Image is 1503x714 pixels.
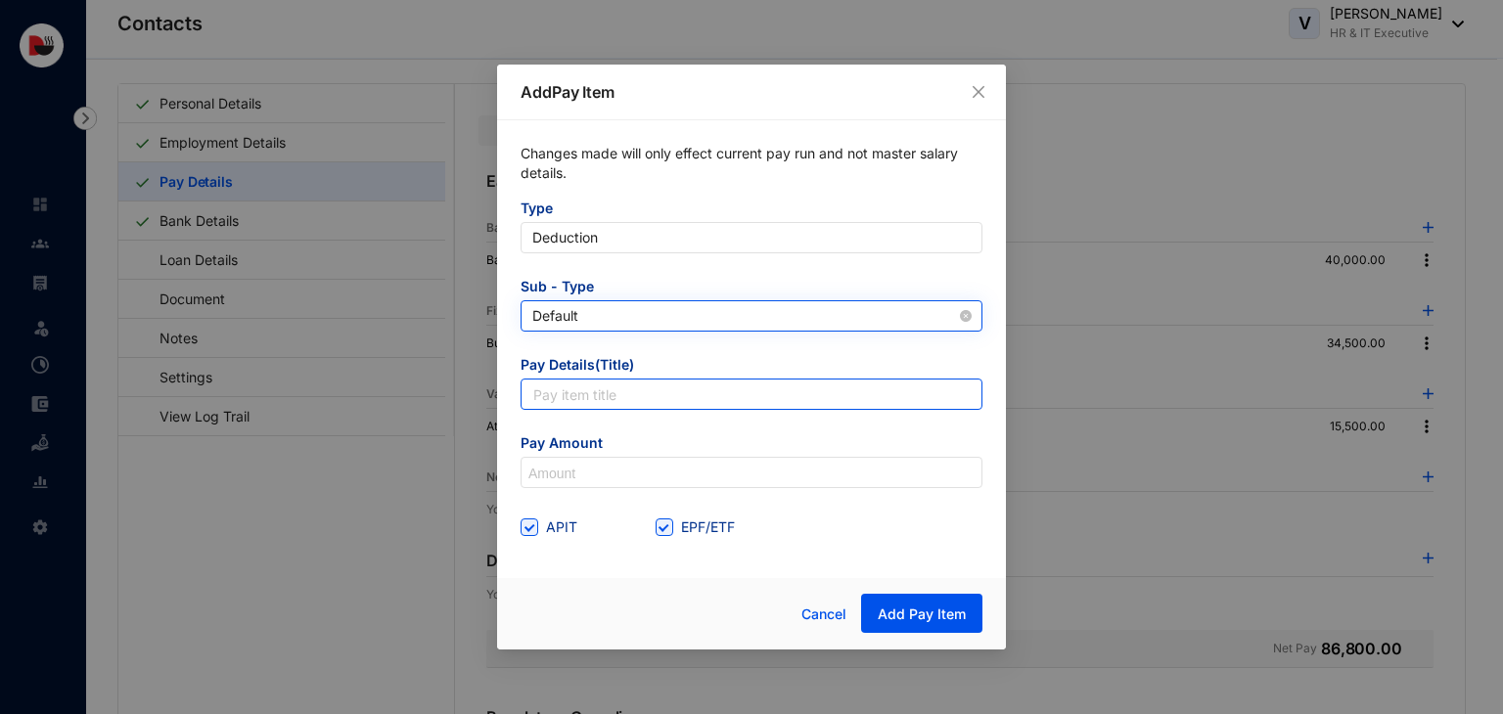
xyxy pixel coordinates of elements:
span: EPF/ETF [673,516,743,538]
button: Close [968,81,989,103]
span: close-circle [960,310,972,322]
input: Pay item title [521,379,982,410]
span: close [971,84,986,100]
span: Deduction [532,223,971,252]
p: Add Pay Item [521,80,982,104]
span: Default [532,301,971,331]
button: Add Pay Item [861,594,982,633]
input: Amount [522,458,981,489]
span: Pay Details(Title) [521,355,982,379]
button: Cancel [787,595,861,634]
span: Type [521,199,982,222]
p: Changes made will only effect current pay run and not master salary details. [521,144,982,199]
span: APIT [538,516,585,538]
span: Cancel [801,603,846,625]
span: Add Pay Item [878,604,966,624]
span: Pay Amount [521,433,982,457]
span: Sub - Type [521,277,982,300]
